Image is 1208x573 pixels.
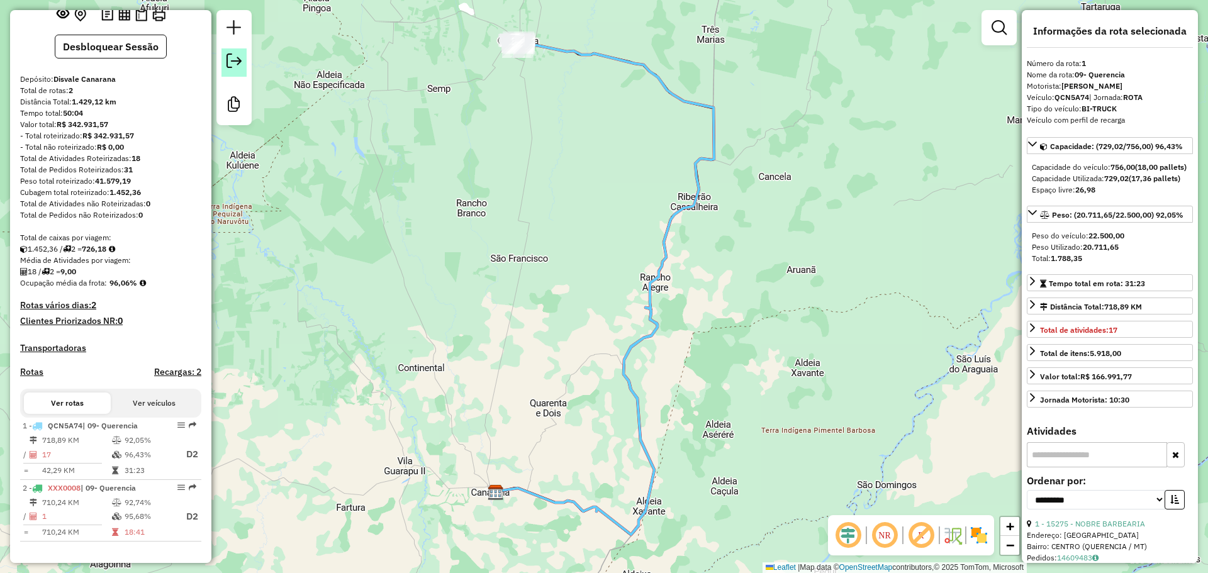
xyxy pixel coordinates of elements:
div: Jornada Motorista: 10:30 [1040,394,1129,406]
div: Total de Atividades Roteirizadas: [20,153,201,164]
div: 1.452,36 / 2 = [20,243,201,255]
span: | [798,563,800,572]
strong: [PERSON_NAME] [1061,81,1122,91]
i: Meta Caixas/viagem: 1,00 Diferença: 725,18 [109,245,115,253]
i: Total de Atividades [30,513,37,520]
td: 92,05% [124,434,174,447]
div: Capacidade Utilizada: [1032,173,1188,184]
button: Ordem crescente [1165,490,1185,509]
div: Endereço: [GEOGRAPHIC_DATA] [1027,530,1193,541]
span: Peso: (20.711,65/22.500,00) 92,05% [1052,210,1183,220]
div: Total de Atividades não Roteirizadas: [20,198,201,209]
a: Valor total:R$ 166.991,77 [1027,367,1193,384]
strong: 31 [124,165,133,174]
strong: R$ 166.991,77 [1080,372,1132,381]
i: Total de Atividades [20,268,28,275]
a: Peso: (20.711,65/22.500,00) 92,05% [1027,206,1193,223]
strong: 18 [131,153,140,163]
span: Ocultar deslocamento [833,520,863,550]
a: Total de itens:5.918,00 [1027,344,1193,361]
img: Exibir/Ocultar setores [969,525,989,545]
button: Centralizar mapa no depósito ou ponto de apoio [72,5,89,25]
td: = [23,464,29,477]
em: Opções [177,484,185,491]
div: Cubagem total roteirizado: [20,187,201,198]
strong: R$ 0,00 [97,142,124,152]
span: 2 - [23,483,136,492]
div: Map data © contributors,© 2025 TomTom, Microsoft [763,562,1027,573]
div: Peso: (20.711,65/22.500,00) 92,05% [1027,225,1193,269]
td: 95,68% [124,509,174,525]
div: Valor total: [1040,371,1132,382]
td: 96,43% [124,447,174,462]
button: Ver rotas [24,392,111,414]
div: Capacidade: (729,02/756,00) 96,43% [1027,157,1193,201]
td: / [23,447,29,462]
a: Zoom in [1000,517,1019,536]
span: + [1006,518,1014,534]
div: Bairro: CENTRO (QUERENCIA / MT) [1027,541,1193,552]
strong: (17,36 pallets) [1129,174,1180,183]
p: D2 [176,509,198,524]
a: Rotas [20,367,43,377]
strong: 0 [118,315,123,326]
a: Distância Total:718,89 KM [1027,298,1193,314]
strong: 22.500,00 [1088,231,1124,240]
strong: 96,06% [109,278,137,287]
td: 92,74% [124,496,174,509]
h4: Transportadoras [20,343,201,353]
span: | Jornada: [1089,92,1143,102]
span: QCN5A74 [48,421,82,430]
a: OpenStreetMap [839,563,893,572]
span: Tempo total em rota: 31:23 [1049,279,1145,288]
strong: 1.788,35 [1051,253,1082,263]
i: Cubagem total roteirizado [20,245,28,253]
strong: 9,00 [60,267,76,276]
a: Jornada Motorista: 10:30 [1027,391,1193,408]
span: − [1006,537,1014,553]
div: Total de caixas por viagem: [20,232,201,243]
div: Média de Atividades por viagem: [20,255,201,266]
span: Exibir rótulo [906,520,936,550]
div: Depósito: [20,74,201,85]
a: Nova sessão e pesquisa [221,15,247,43]
td: 1 [42,509,111,525]
div: Veículo: [1027,92,1193,103]
div: - Total não roteirizado: [20,142,201,153]
span: 718,89 KM [1104,302,1142,311]
button: Ver veículos [111,392,198,414]
a: 1 - 15275 - NOBRE BARBEARIA [1035,519,1145,528]
td: 718,89 KM [42,434,111,447]
div: - Total roteirizado: [20,130,201,142]
strong: 1.429,12 km [72,97,116,106]
span: Ocultar NR [870,520,900,550]
i: % de utilização da cubagem [112,451,121,459]
div: Número da rota: [1027,58,1193,69]
div: Total de rotas: [20,85,201,96]
strong: QCN5A74 [1054,92,1089,102]
strong: 0 [146,199,150,208]
div: Peso total roteirizado: [20,175,201,187]
td: / [23,509,29,525]
h4: Recargas: 2 [154,367,201,377]
span: | 09- Querencia [81,483,136,492]
img: Fluxo de ruas [942,525,963,545]
span: | 09- Querencia [82,421,138,430]
button: Desbloquear Sessão [55,35,167,58]
div: Espaço livre: [1032,184,1188,196]
div: Veículo com perfil de recarga [1027,114,1193,126]
button: Visualizar relatório de Roteirização [116,6,133,23]
strong: R$ 342.931,57 [82,131,134,140]
p: D2 [176,447,198,462]
i: Tempo total em rota [112,467,118,474]
strong: 5.918,00 [1090,348,1121,358]
span: Peso do veículo: [1032,231,1124,240]
strong: 2 [69,86,73,95]
div: Total de itens: [1040,348,1121,359]
td: 31:23 [124,464,174,477]
span: Ocupação média da frota: [20,278,107,287]
i: Total de rotas [63,245,71,253]
strong: 09- Querencia [1075,70,1125,79]
a: 14609483 [1057,553,1099,562]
